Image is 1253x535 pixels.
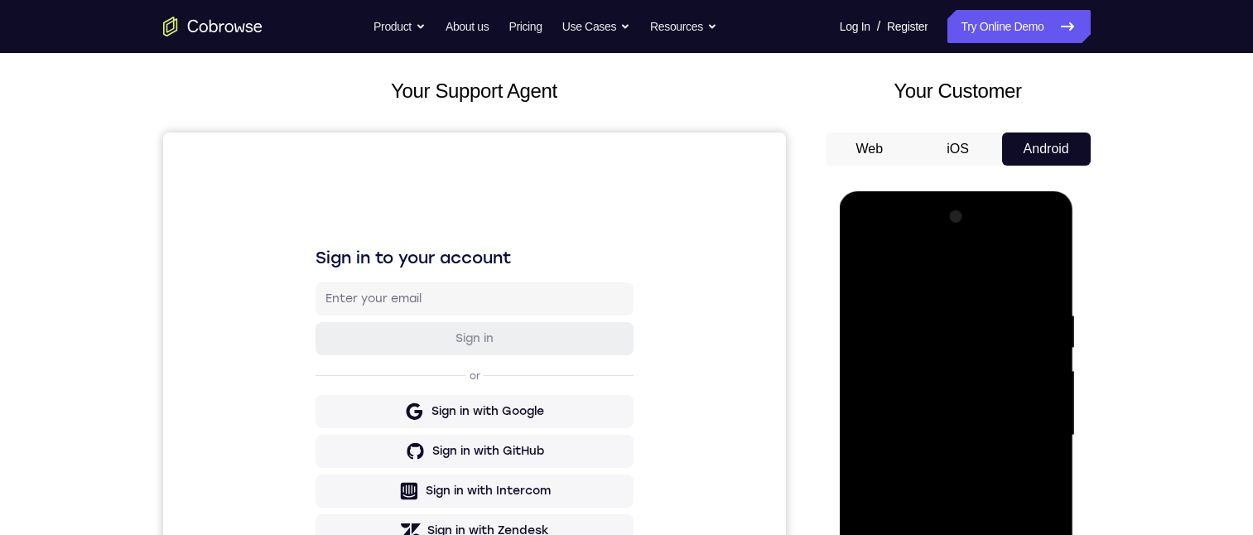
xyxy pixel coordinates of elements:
[947,10,1090,43] a: Try Online Demo
[650,10,717,43] button: Resources
[826,76,1091,106] h2: Your Customer
[280,429,398,441] a: Create a new account
[373,10,426,43] button: Product
[152,302,470,335] button: Sign in with GitHub
[508,10,542,43] a: Pricing
[263,350,388,367] div: Sign in with Intercom
[913,133,1002,166] button: iOS
[152,382,470,415] button: Sign in with Zendesk
[1002,133,1091,166] button: Android
[877,17,880,36] span: /
[840,10,870,43] a: Log In
[446,10,489,43] a: About us
[163,17,263,36] a: Go to the home page
[268,271,381,287] div: Sign in with Google
[303,237,320,250] p: or
[887,10,928,43] a: Register
[562,10,630,43] button: Use Cases
[264,390,386,407] div: Sign in with Zendesk
[152,342,470,375] button: Sign in with Intercom
[269,311,381,327] div: Sign in with GitHub
[163,76,786,106] h2: Your Support Agent
[826,133,914,166] button: Web
[152,263,470,296] button: Sign in with Google
[152,428,470,441] p: Don't have an account?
